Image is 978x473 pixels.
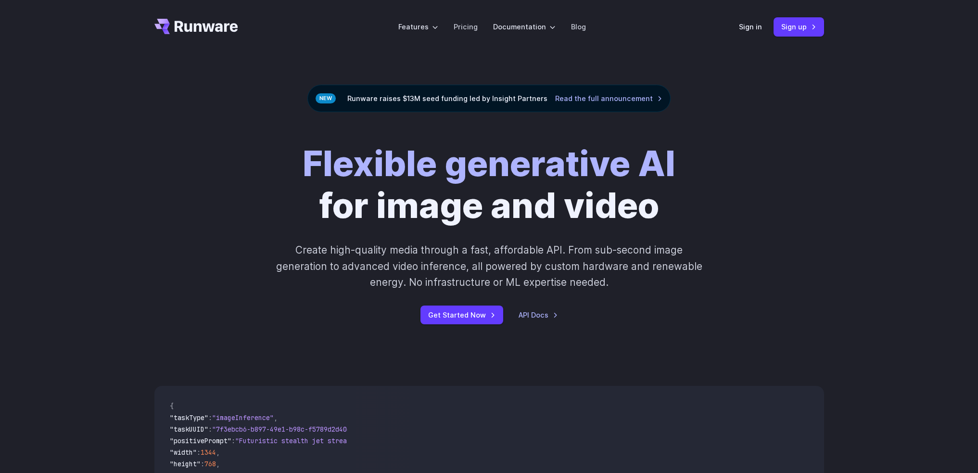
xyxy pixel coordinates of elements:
[774,17,824,36] a: Sign up
[571,21,586,32] a: Blog
[154,19,238,34] a: Go to /
[275,242,703,290] p: Create high-quality media through a fast, affordable API. From sub-second image generation to adv...
[216,460,220,468] span: ,
[170,436,231,445] span: "positivePrompt"
[307,85,671,112] div: Runware raises $13M seed funding led by Insight Partners
[454,21,478,32] a: Pricing
[398,21,438,32] label: Features
[204,460,216,468] span: 768
[493,21,556,32] label: Documentation
[197,448,201,457] span: :
[170,425,208,434] span: "taskUUID"
[212,413,274,422] span: "imageInference"
[303,143,675,227] h1: for image and video
[170,402,174,410] span: {
[555,93,662,104] a: Read the full announcement
[519,309,558,320] a: API Docs
[274,413,278,422] span: ,
[208,413,212,422] span: :
[420,306,503,324] a: Get Started Now
[303,142,675,185] strong: Flexible generative AI
[739,21,762,32] a: Sign in
[208,425,212,434] span: :
[212,425,358,434] span: "7f3ebcb6-b897-49e1-b98c-f5789d2d40d7"
[216,448,220,457] span: ,
[170,413,208,422] span: "taskType"
[235,436,585,445] span: "Futuristic stealth jet streaking through a neon-lit cityscape with glowing purple exhaust"
[231,436,235,445] span: :
[201,460,204,468] span: :
[201,448,216,457] span: 1344
[170,448,197,457] span: "width"
[170,460,201,468] span: "height"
